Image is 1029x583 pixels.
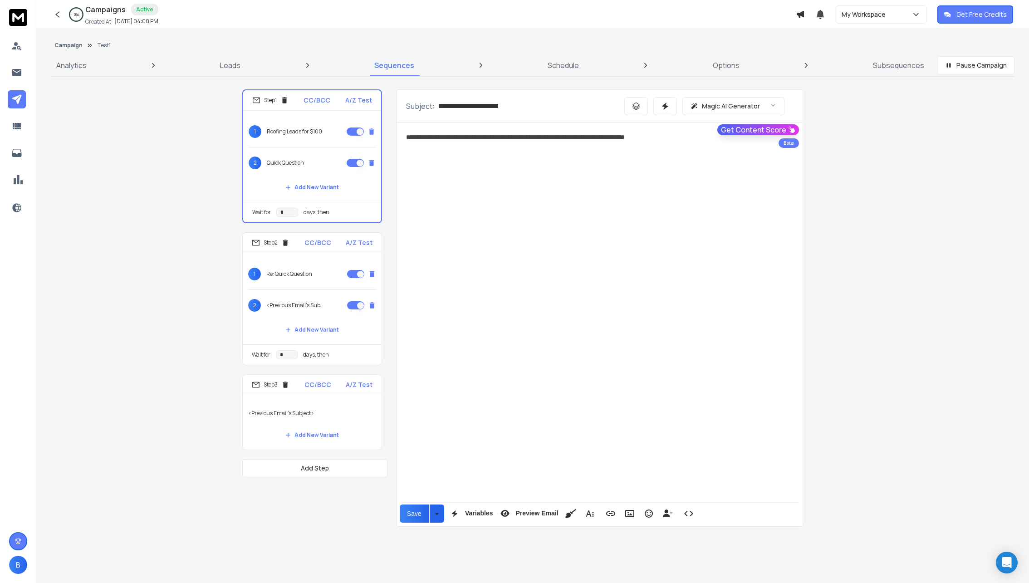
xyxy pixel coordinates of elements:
[278,178,346,196] button: Add New Variant
[621,505,638,523] button: Insert Image (⌘P)
[266,302,324,309] p: <Previous Email's Subject>
[97,42,111,49] p: Test1
[548,60,579,71] p: Schedule
[779,138,799,148] div: Beta
[682,97,784,115] button: Magic AI Generator
[74,12,79,17] p: 0 %
[54,42,83,49] button: Campaign
[248,401,376,426] p: <Previous Email's Subject>
[304,238,331,247] p: CC/BCC
[514,510,560,517] span: Preview Email
[278,321,346,339] button: Add New Variant
[85,18,113,25] p: Created At:
[581,505,598,523] button: More Text
[252,209,271,216] p: Wait for
[400,505,429,523] button: Save
[937,5,1013,24] button: Get Free Credits
[242,374,382,450] li: Step3CC/BCCA/Z Test<Previous Email's Subject>Add New Variant
[252,351,270,358] p: Wait for
[542,54,584,76] a: Schedule
[85,4,126,15] h1: Campaigns
[51,54,92,76] a: Analytics
[267,159,304,167] p: Quick Question
[278,426,346,444] button: Add New Variant
[56,60,87,71] p: Analytics
[562,505,579,523] button: Clean HTML
[248,268,261,280] span: 1
[249,157,261,169] span: 2
[707,54,745,76] a: Options
[252,96,289,104] div: Step 1
[406,101,435,112] p: Subject:
[702,102,760,111] p: Magic AI Generator
[252,381,289,389] div: Step 3
[9,556,27,574] button: B
[717,124,799,135] button: Get Content Score
[242,459,387,477] button: Add Step
[640,505,657,523] button: Emoticons
[496,505,560,523] button: Preview Email
[215,54,246,76] a: Leads
[252,239,289,247] div: Step 2
[842,10,889,19] p: My Workspace
[266,270,312,278] p: Re: Quick Question
[369,54,420,76] a: Sequences
[303,351,329,358] p: days, then
[867,54,930,76] a: Subsequences
[996,552,1018,573] div: Open Intercom Messenger
[659,505,676,523] button: Insert Unsubscribe Link
[346,380,372,389] p: A/Z Test
[248,299,261,312] span: 2
[242,89,382,223] li: Step1CC/BCCA/Z Test1Roofing Leads for $1002Quick QuestionAdd New VariantWait fordays, then
[304,380,331,389] p: CC/BCC
[249,125,261,138] span: 1
[131,4,158,15] div: Active
[345,96,372,105] p: A/Z Test
[446,505,495,523] button: Variables
[463,510,495,517] span: Variables
[242,232,382,365] li: Step2CC/BCCA/Z Test1Re: Quick Question2<Previous Email's Subject>Add New VariantWait fordays, then
[267,128,322,135] p: Roofing Leads for $100
[220,60,240,71] p: Leads
[956,10,1007,19] p: Get Free Credits
[304,209,329,216] p: days, then
[713,60,740,71] p: Options
[304,96,330,105] p: CC/BCC
[873,60,924,71] p: Subsequences
[602,505,619,523] button: Insert Link (⌘K)
[937,56,1014,74] button: Pause Campaign
[374,60,414,71] p: Sequences
[114,18,158,25] p: [DATE] 04:00 PM
[346,238,372,247] p: A/Z Test
[680,505,697,523] button: Code View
